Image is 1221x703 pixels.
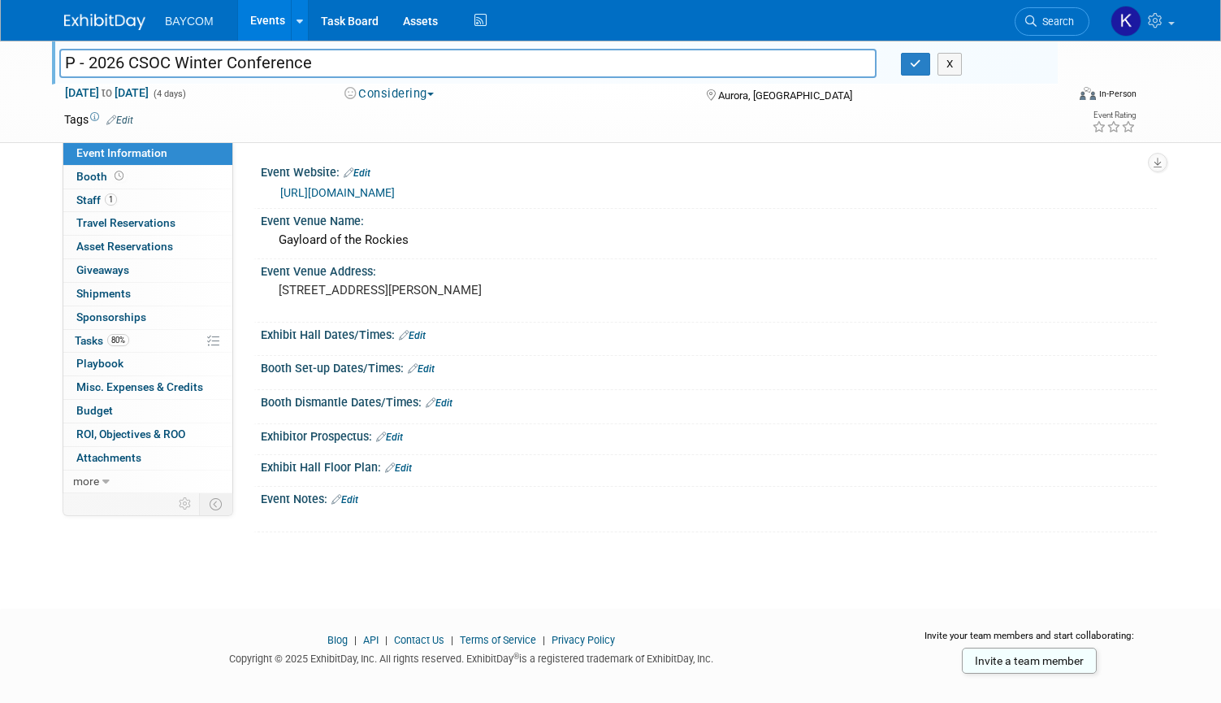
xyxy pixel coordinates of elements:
[399,330,426,341] a: Edit
[73,475,99,488] span: more
[394,634,444,646] a: Contact Us
[76,287,131,300] span: Shipments
[152,89,186,99] span: (4 days)
[1092,111,1136,119] div: Event Rating
[111,170,127,182] span: Booth not reserved yet
[261,356,1157,377] div: Booth Set-up Dates/Times:
[261,160,1157,181] div: Event Website:
[76,146,167,159] span: Event Information
[64,14,145,30] img: ExhibitDay
[1015,7,1089,36] a: Search
[105,193,117,206] span: 1
[280,186,395,199] a: [URL][DOMAIN_NAME]
[76,216,175,229] span: Travel Reservations
[106,115,133,126] a: Edit
[76,451,141,464] span: Attachments
[76,427,185,440] span: ROI, Objectives & ROO
[165,15,214,28] span: BAYCOM
[376,432,403,443] a: Edit
[64,648,877,666] div: Copyright © 2025 ExhibitDay, Inc. All rights reserved. ExhibitDay is a registered trademark of Ex...
[385,462,412,474] a: Edit
[64,85,149,100] span: [DATE] [DATE]
[350,634,361,646] span: |
[75,334,129,347] span: Tasks
[261,259,1157,280] div: Event Venue Address:
[381,634,392,646] span: |
[63,423,232,446] a: ROI, Objectives & ROO
[76,170,127,183] span: Booth
[331,494,358,506] a: Edit
[200,493,233,514] td: Toggle Event Tabs
[63,353,232,375] a: Playbook
[63,400,232,423] a: Budget
[937,53,963,76] button: X
[552,634,615,646] a: Privacy Policy
[63,259,232,282] a: Giveaways
[99,86,115,99] span: to
[1111,6,1141,37] img: Kayla Novak
[344,167,370,179] a: Edit
[63,189,232,212] a: Staff1
[261,487,1157,508] div: Event Notes:
[261,424,1157,445] div: Exhibitor Prospectus:
[718,89,852,102] span: Aurora, [GEOGRAPHIC_DATA]
[76,404,113,417] span: Budget
[63,166,232,189] a: Booth
[63,142,232,165] a: Event Information
[513,652,519,661] sup: ®
[63,306,232,329] a: Sponsorships
[363,634,379,646] a: API
[408,363,435,375] a: Edit
[447,634,457,646] span: |
[76,193,117,206] span: Staff
[261,209,1157,229] div: Event Venue Name:
[978,85,1137,109] div: Event Format
[279,283,617,297] pre: [STREET_ADDRESS][PERSON_NAME]
[902,629,1157,653] div: Invite your team members and start collaborating:
[962,648,1097,674] a: Invite a team member
[76,263,129,276] span: Giveaways
[76,357,123,370] span: Playbook
[107,334,129,346] span: 80%
[460,634,536,646] a: Terms of Service
[1098,88,1137,100] div: In-Person
[273,228,1145,253] div: Gayloard of the Rockies
[261,455,1157,476] div: Exhibit Hall Floor Plan:
[76,310,146,323] span: Sponsorships
[76,380,203,393] span: Misc. Expenses & Credits
[171,493,200,514] td: Personalize Event Tab Strip
[261,390,1157,411] div: Booth Dismantle Dates/Times:
[63,283,232,306] a: Shipments
[539,634,549,646] span: |
[63,212,232,235] a: Travel Reservations
[327,634,348,646] a: Blog
[63,330,232,353] a: Tasks80%
[63,471,232,493] a: more
[63,376,232,399] a: Misc. Expenses & Credits
[76,240,173,253] span: Asset Reservations
[426,397,452,409] a: Edit
[1080,87,1096,100] img: Format-Inperson.png
[63,236,232,258] a: Asset Reservations
[64,111,133,128] td: Tags
[339,85,440,102] button: Considering
[261,323,1157,344] div: Exhibit Hall Dates/Times:
[63,447,232,470] a: Attachments
[1037,15,1074,28] span: Search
